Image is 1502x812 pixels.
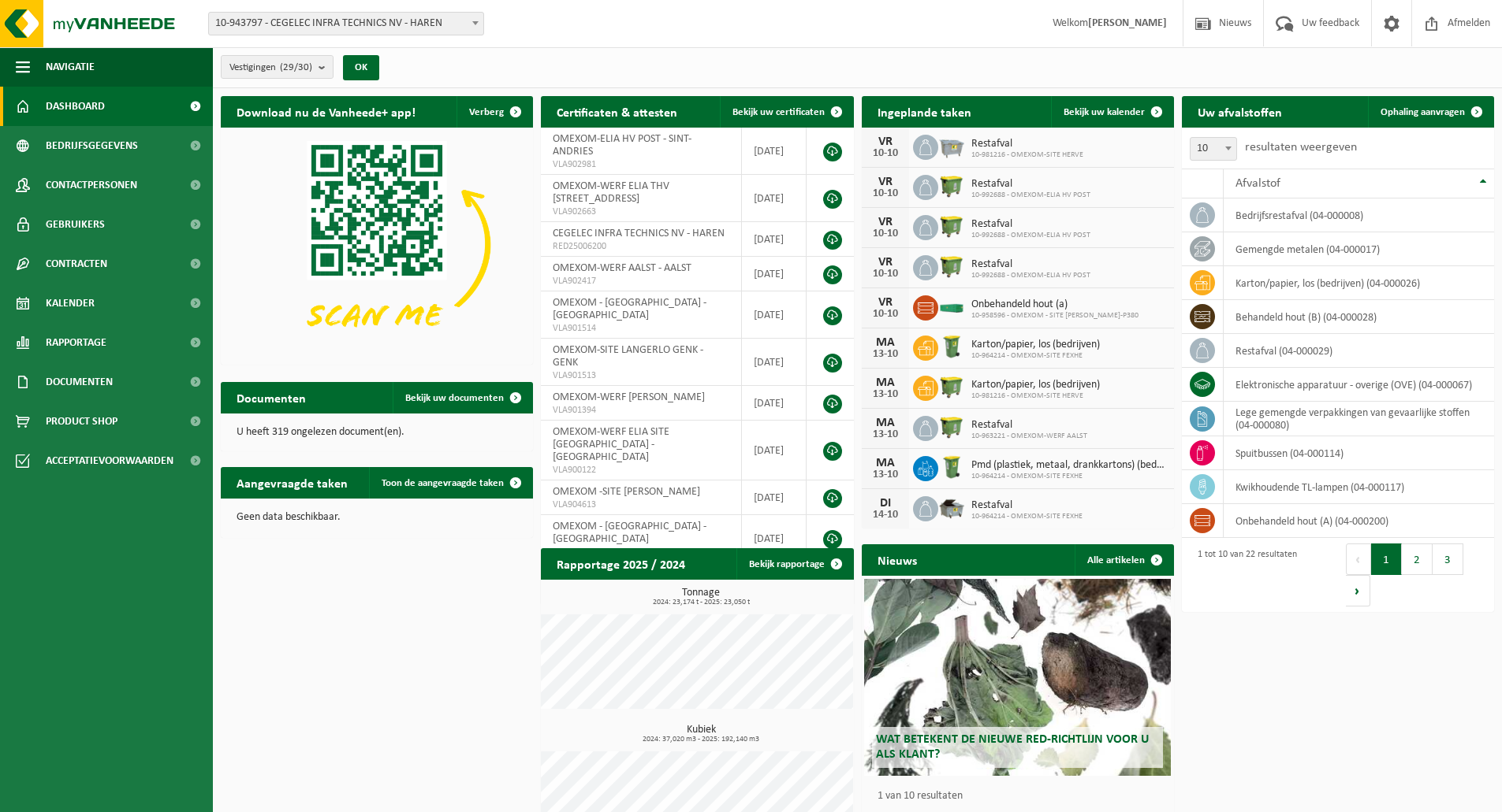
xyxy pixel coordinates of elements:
[742,128,807,175] td: [DATE]
[1224,334,1494,368] td: restafval (04-000029)
[1346,575,1370,606] button: Next
[971,432,1087,441] span: 10-963221 - OMEXOM-WERF AALST
[1051,96,1172,128] a: Bekijk uw kalender
[1064,107,1145,117] span: Bekijk uw kalender
[457,96,531,128] button: Verberg
[229,56,312,80] span: Vestigingen
[46,244,107,284] span: Contracten
[1224,470,1494,504] td: kwikhoudende TL-lampen (04-000117)
[541,96,693,127] h2: Certificaten & attesten
[46,362,113,402] span: Documenten
[469,107,504,117] span: Verberg
[553,297,706,321] span: OMEXOM - [GEOGRAPHIC_DATA] - [GEOGRAPHIC_DATA]
[46,87,105,126] span: Dashboard
[549,725,853,743] h3: Kubiek
[971,311,1139,321] span: 10-958596 - OMEXOM - SITE [PERSON_NAME]-P380
[938,413,965,440] img: WB-1100-HPE-GN-50
[1224,266,1494,300] td: karton/papier, los (bedrijven) (04-000026)
[1190,542,1297,608] div: 1 tot 10 van 22 resultaten
[870,296,901,309] div: VR
[971,258,1090,271] span: Restafval
[553,262,691,274] span: OMEXOM-WERF AALST - AALST
[971,351,1100,361] span: 10-964214 - OMEXOM-SITE FEXHE
[870,269,901,280] div: 10-10
[553,275,729,287] span: VLA902417
[553,228,725,239] span: CEGELEC INFRA TECHNICS NV - HAREN
[549,736,853,743] span: 2024: 37,020 m3 - 2025: 192,140 m3
[870,389,901,400] div: 13-10
[870,429,901,440] div: 13-10
[870,457,901,469] div: MA
[971,459,1166,472] span: Pmd (plastiek, metaal, drankkartons) (bedrijven)
[971,391,1100,401] span: 10-981216 - OMEXOM-SITE HERVE
[549,588,853,606] h3: Tonnage
[1182,96,1298,127] h2: Uw afvalstoffen
[971,271,1090,280] span: 10-992688 - OMEXOM-ELIA HV POST
[237,427,517,438] p: U heeft 319 ongelezen document(en).
[405,393,504,403] span: Bekijk uw documenten
[208,12,484,35] span: 10-943797 - CEGELEC INFRA TECHNICS NV - HAREN
[938,373,965,400] img: WB-1100-HPE-GN-50
[870,349,901,360] div: 13-10
[870,216,901,228] div: VR
[742,386,807,421] td: [DATE]
[971,191,1090,200] span: 10-992688 - OMEXOM-ELIA HV POST
[553,369,729,382] span: VLA901513
[553,158,729,171] span: VLA902981
[971,150,1083,160] span: 10-981216 - OMEXOM-SITE HERVE
[209,13,483,35] span: 10-943797 - CEGELEC INFRA TECHNICS NV - HAREN
[971,178,1090,191] span: Restafval
[938,454,965,480] img: WB-0240-HPE-GN-50
[1088,17,1167,29] strong: [PERSON_NAME]
[553,180,669,205] span: OMEXOM-WERF ELIA THV [STREET_ADDRESS]
[971,379,1100,391] span: Karton/papier, los (bedrijven)
[549,599,853,606] span: 2024: 23,174 t - 2025: 23,050 t
[553,404,729,417] span: VLA901394
[1191,138,1236,160] span: 10
[870,336,901,349] div: MA
[870,176,901,188] div: VR
[870,135,901,148] div: VR
[720,96,852,128] a: Bekijk uw certificaten
[343,55,379,80] button: OK
[1224,504,1494,538] td: onbehandeld hout (A) (04-000200)
[870,148,901,159] div: 10-10
[971,472,1166,481] span: 10-964214 - OMEXOM-SITE FEXHE
[736,548,852,580] a: Bekijk rapportage
[1236,177,1280,190] span: Afvalstof
[46,402,117,441] span: Product Shop
[870,228,901,239] div: 10-10
[971,218,1090,231] span: Restafval
[237,512,517,523] p: Geen data beschikbaar.
[1075,544,1172,576] a: Alle artikelen
[221,55,334,79] button: Vestigingen(29/30)
[938,333,965,360] img: WB-0240-HPE-GN-50
[938,494,965,521] img: WB-5000-GAL-GY-01
[938,172,965,199] img: WB-1100-HPE-GN-50
[742,291,807,339] td: [DATE]
[1224,368,1494,402] td: elektronische apparatuur - overige (OVE) (04-000067)
[971,499,1083,512] span: Restafval
[876,733,1149,761] span: Wat betekent de nieuwe RED-richtlijn voor u als klant?
[862,544,933,575] h2: Nieuws
[938,299,965,313] img: HK-XC-20-GN-00
[1224,232,1494,266] td: gemengde metalen (04-000017)
[46,165,137,205] span: Contactpersonen
[938,132,965,159] img: WB-2500-GAL-GY-01
[1224,300,1494,334] td: behandeld hout (B) (04-000028)
[553,206,729,218] span: VLA902663
[46,126,138,165] span: Bedrijfsgegevens
[742,480,807,515] td: [DATE]
[742,515,807,562] td: [DATE]
[553,240,729,253] span: RED25006200
[1371,543,1402,575] button: 1
[280,62,312,72] count: (29/30)
[742,257,807,291] td: [DATE]
[553,133,691,158] span: OMEXOM-ELIA HV POST - SINT-ANDRIES
[553,426,669,463] span: OMEXOM-WERF ELIA SITE [GEOGRAPHIC_DATA] - [GEOGRAPHIC_DATA]
[1381,107,1465,117] span: Ophaling aanvragen
[742,222,807,257] td: [DATE]
[971,339,1100,351] span: Karton/papier, los (bedrijven)
[870,256,901,269] div: VR
[1402,543,1433,575] button: 2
